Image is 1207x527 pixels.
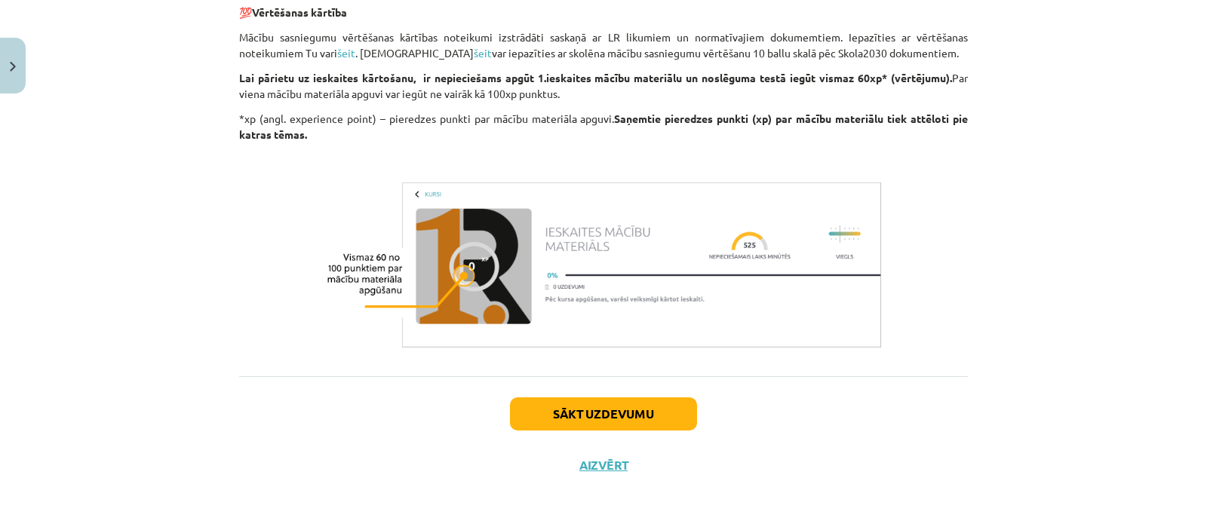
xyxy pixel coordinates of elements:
[239,29,968,61] p: Mācību sasniegumu vērtēšanas kārtības noteikumi izstrādāti saskaņā ar LR likumiem un normatīvajie...
[239,70,968,102] p: Par viena mācību materiāla apguvi var iegūt ne vairāk kā 100xp punktus.
[239,71,952,84] strong: Lai pārietu uz ieskaites kārtošanu, ir nepieciešams apgūt 1.ieskaites mācību materiālu un noslēgu...
[252,5,347,19] strong: Vērtēšanas kārtība
[337,46,355,60] a: šeit
[239,111,968,142] p: *xp (angl. experience point) – pieredzes punkti par mācību materiāla apguvi.
[239,5,968,20] p: 💯
[510,397,697,430] button: Sākt uzdevumu
[10,62,16,72] img: icon-close-lesson-0947bae3869378f0d4975bcd49f059093ad1ed9edebbc8119c70593378902aed.svg
[575,458,632,473] button: Aizvērt
[474,46,492,60] a: šeit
